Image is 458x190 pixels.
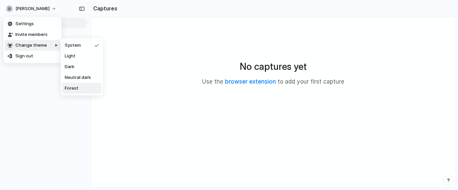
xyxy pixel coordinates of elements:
span: System [65,42,81,49]
span: Dark [65,63,74,70]
span: Sign out [15,53,33,59]
span: Forest [65,85,78,92]
span: Invite members [15,31,48,38]
span: Settings [15,20,34,27]
span: Neutral dark [65,74,91,81]
span: Light [65,53,75,59]
span: Change theme [15,42,47,49]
